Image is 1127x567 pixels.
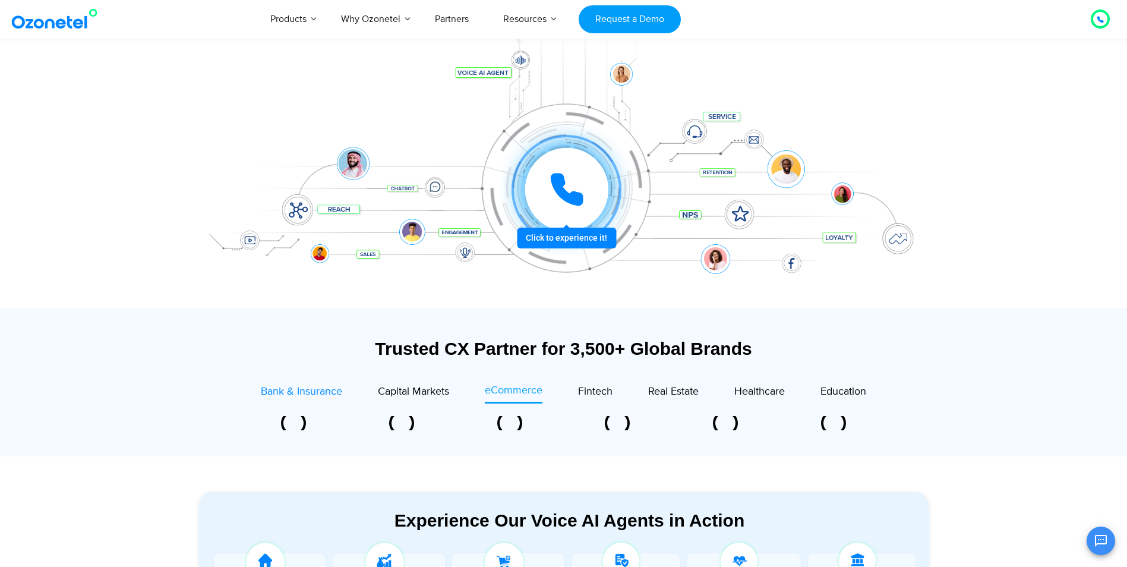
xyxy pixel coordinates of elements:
[485,384,542,397] span: eCommerce
[198,338,929,359] div: Trusted CX Partner for 3,500+ Global Brands
[261,385,342,398] span: Bank & Insurance
[820,385,866,398] span: Education
[378,385,449,398] span: Capital Markets
[578,385,613,398] span: Fintech
[579,5,680,33] a: Request a Demo
[210,510,929,531] div: Experience Our Voice AI Agents in Action
[820,383,866,404] a: Education
[578,383,613,404] a: Fintech
[734,383,785,404] a: Healthcare
[378,383,449,404] a: Capital Markets
[1087,527,1115,555] button: Open chat
[264,416,864,430] div: Image Carousel
[648,385,699,398] span: Real Estate
[648,383,699,404] a: Real Estate
[261,383,342,404] a: Bank & Insurance
[485,383,542,404] a: eCommerce
[734,385,785,398] span: Healthcare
